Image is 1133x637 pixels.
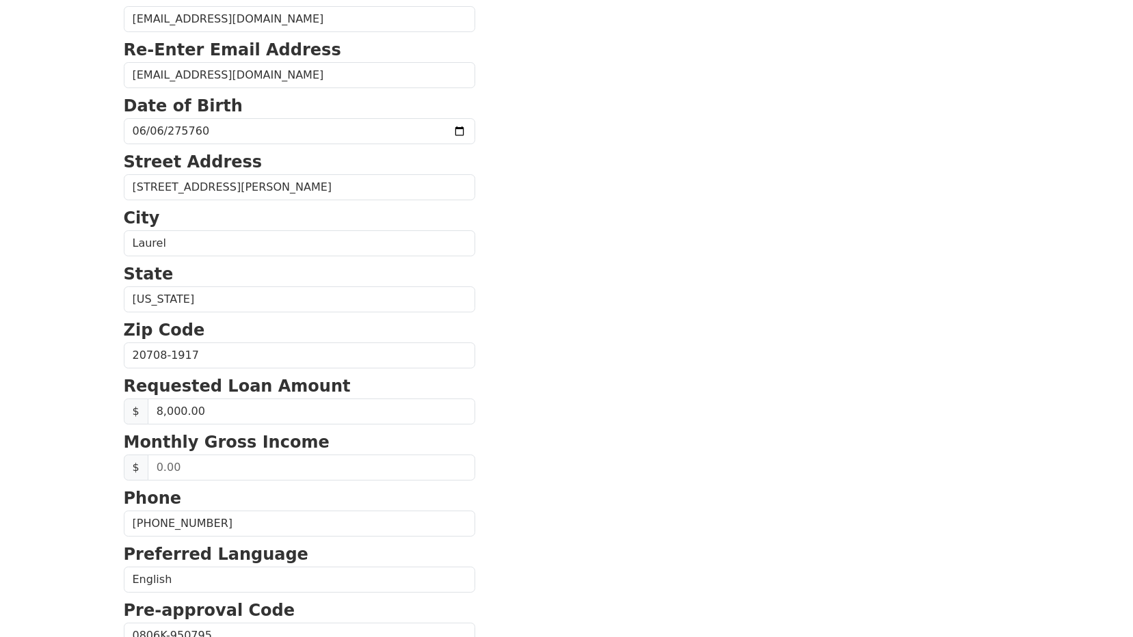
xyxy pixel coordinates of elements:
[124,489,182,508] strong: Phone
[124,174,475,200] input: Street Address
[148,455,475,480] input: 0.00
[124,545,308,564] strong: Preferred Language
[124,230,475,256] input: City
[148,398,475,424] input: 0.00
[124,208,160,228] strong: City
[124,455,148,480] span: $
[124,377,351,396] strong: Requested Loan Amount
[124,96,243,116] strong: Date of Birth
[124,152,263,172] strong: Street Address
[124,265,174,284] strong: State
[124,321,205,340] strong: Zip Code
[124,398,148,424] span: $
[124,511,475,537] input: Phone
[124,601,295,620] strong: Pre-approval Code
[124,430,475,455] p: Monthly Gross Income
[124,6,475,32] input: Email Address
[124,342,475,368] input: Zip Code
[124,40,341,59] strong: Re-Enter Email Address
[124,62,475,88] input: Re-Enter Email Address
